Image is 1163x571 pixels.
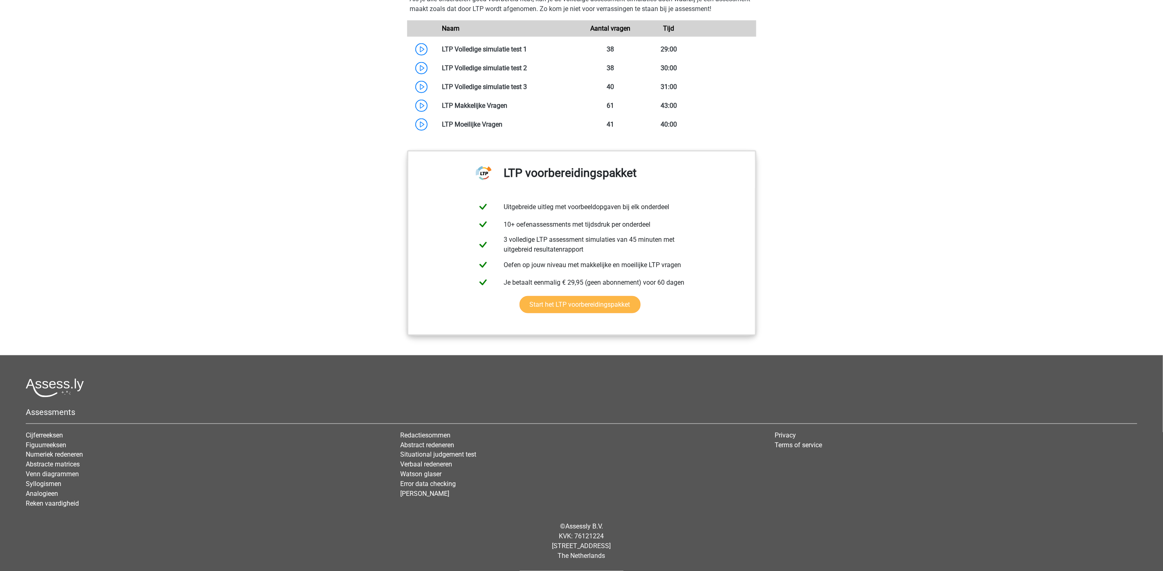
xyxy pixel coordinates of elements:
[20,515,1143,568] div: © KVK: 76121224 [STREET_ADDRESS] The Netherlands
[775,441,822,449] a: Terms of service
[26,480,61,488] a: Syllogismen
[26,441,66,449] a: Figuurreeksen
[400,431,450,439] a: Redactiesommen
[436,120,582,129] div: LTP Moeilijke Vragen
[26,451,83,459] a: Numeriek redeneren
[436,45,582,54] div: LTP Volledige simulatie test 1
[400,451,476,459] a: Situational judgement test
[640,24,698,33] div: Tijd
[26,461,80,468] a: Abstracte matrices
[436,82,582,92] div: LTP Volledige simulatie test 3
[26,378,84,397] img: Assessly logo
[436,63,582,73] div: LTP Volledige simulatie test 2
[436,24,582,33] div: Naam
[400,471,441,478] a: Watson glaser
[436,101,582,111] div: LTP Makkelijke Vragen
[26,431,63,439] a: Cijferreeksen
[400,461,452,468] a: Verbaal redeneren
[581,24,639,33] div: Aantal vragen
[400,441,454,449] a: Abstract redeneren
[400,490,449,498] a: [PERSON_NAME]
[520,296,641,313] a: Start het LTP voorbereidingspakket
[26,407,1137,417] h5: Assessments
[565,523,603,531] a: Assessly B.V.
[26,471,79,478] a: Venn diagrammen
[26,490,58,498] a: Analogieen
[26,500,79,508] a: Reken vaardigheid
[400,480,456,488] a: Error data checking
[775,431,796,439] a: Privacy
